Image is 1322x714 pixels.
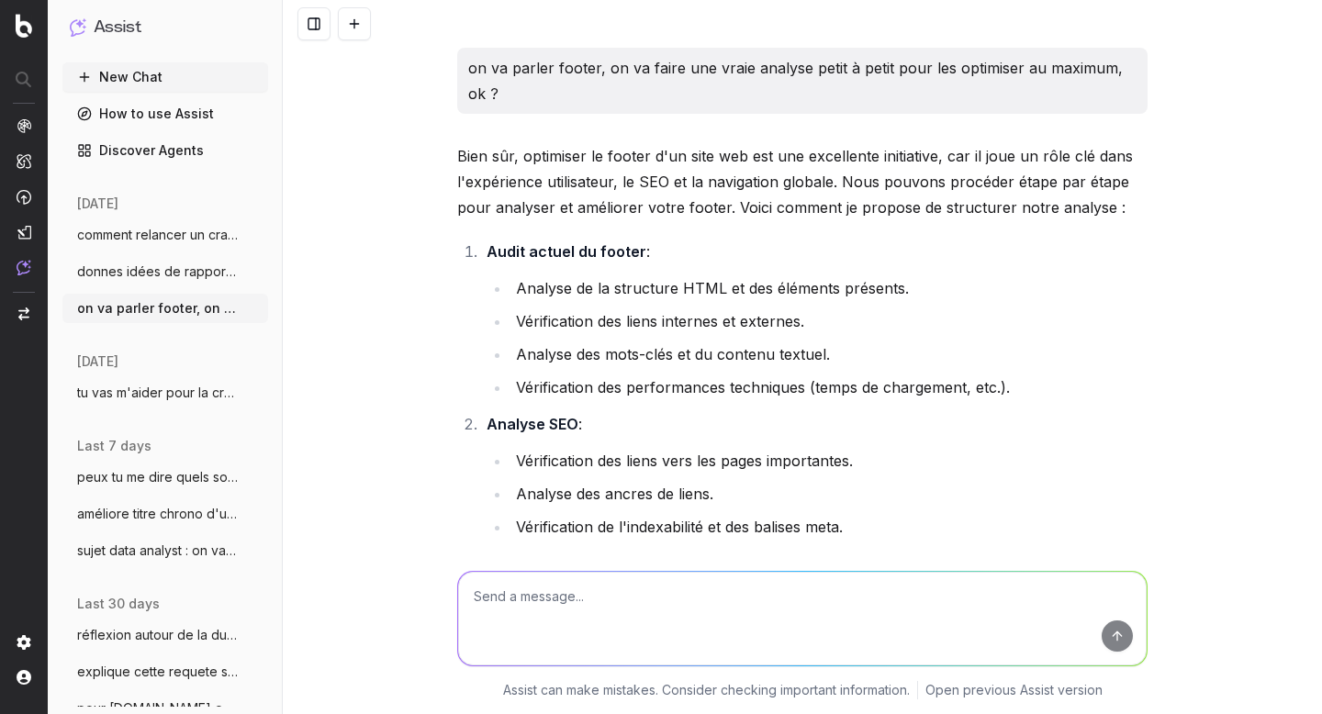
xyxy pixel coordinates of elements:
[62,294,268,323] button: on va parler footer, on va faire une vra
[77,437,151,455] span: last 7 days
[18,307,29,320] img: Switch project
[77,262,239,281] span: donnes idées de rapport pour optimiser l
[77,626,239,644] span: réflexion autour de la durée de durée de
[62,62,268,92] button: New Chat
[468,55,1137,106] p: on va parler footer, on va faire une vraie analyse petit à petit pour les optimiser au maximum, ok ?
[62,99,268,128] a: How to use Assist
[481,411,1148,540] li: :
[77,595,160,613] span: last 30 days
[77,663,239,681] span: explique cette requete sql : with bloc_
[510,514,1148,540] li: Vérification de l'indexabilité et des balises meta.
[77,195,118,213] span: [DATE]
[503,681,910,699] p: Assist can make mistakes. Consider checking important information.
[487,415,578,433] strong: Analyse SEO
[62,536,268,565] button: sujet data analyst : on va faire un rap
[510,275,1148,301] li: Analyse de la structure HTML et des éléments présents.
[510,448,1148,474] li: Vérification des liens vers les pages importantes.
[457,143,1148,220] p: Bien sûr, optimiser le footer d'un site web est une excellente initiative, car il joue un rôle cl...
[62,463,268,492] button: peux tu me dire quels sont les fiches jo
[510,374,1148,400] li: Vérification des performances techniques (temps de chargement, etc.).
[510,308,1148,334] li: Vérification des liens internes et externes.
[70,15,261,40] button: Assist
[62,499,268,529] button: améliore titre chrono d'un article : sur
[62,657,268,686] button: explique cette requete sql : with bloc_
[17,153,31,169] img: Intelligence
[925,681,1103,699] a: Open previous Assist version
[62,136,268,165] a: Discover Agents
[17,118,31,133] img: Analytics
[77,541,239,560] span: sujet data analyst : on va faire un rap
[77,352,118,371] span: [DATE]
[70,18,86,36] img: Assist
[487,242,646,261] strong: Audit actuel du footer
[62,220,268,250] button: comment relancer un crawl ?
[62,257,268,286] button: donnes idées de rapport pour optimiser l
[17,189,31,205] img: Activation
[510,481,1148,507] li: Analyse des ancres de liens.
[77,299,239,318] span: on va parler footer, on va faire une vra
[94,15,141,40] h1: Assist
[17,635,31,650] img: Setting
[481,239,1148,400] li: :
[77,226,239,244] span: comment relancer un crawl ?
[77,384,239,402] span: tu vas m'aider pour la création de [PERSON_NAME]
[77,505,239,523] span: améliore titre chrono d'un article : sur
[510,341,1148,367] li: Analyse des mots-clés et du contenu textuel.
[17,670,31,685] img: My account
[62,378,268,407] button: tu vas m'aider pour la création de [PERSON_NAME]
[16,14,32,38] img: Botify logo
[1260,652,1304,696] iframe: Intercom live chat
[17,260,31,275] img: Assist
[62,620,268,650] button: réflexion autour de la durée de durée de
[17,225,31,240] img: Studio
[77,468,239,486] span: peux tu me dire quels sont les fiches jo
